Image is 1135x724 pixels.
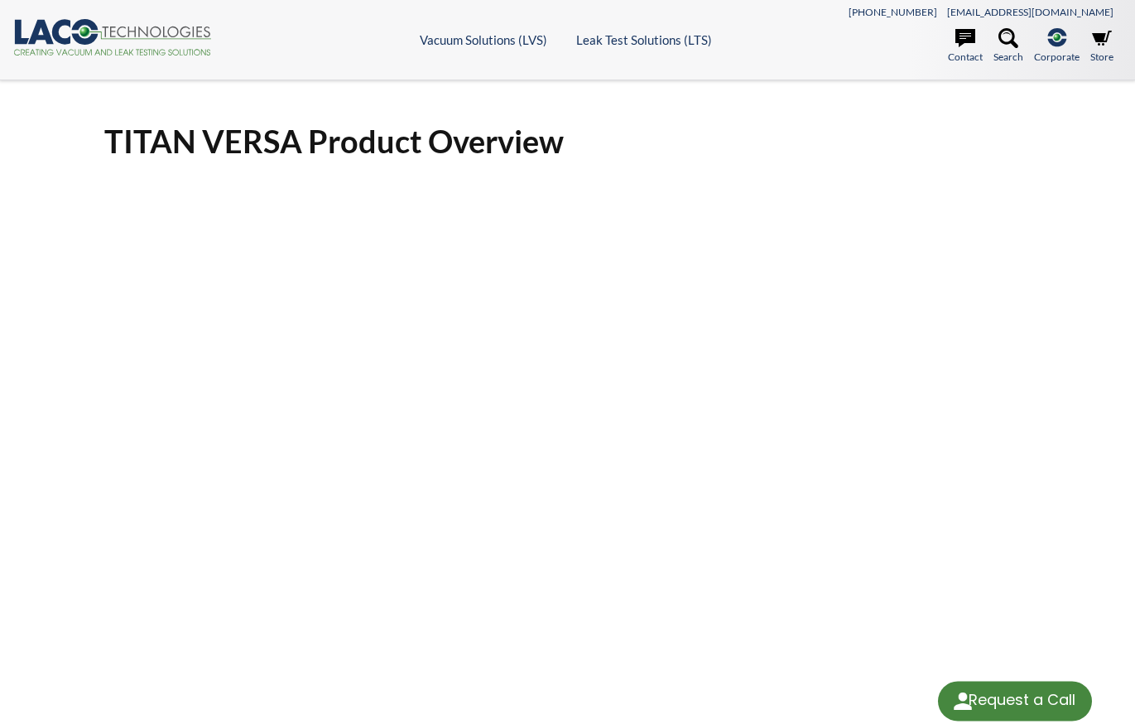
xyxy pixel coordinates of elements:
[950,688,976,714] img: round button
[420,32,547,47] a: Vacuum Solutions (LVS)
[947,6,1113,18] a: [EMAIL_ADDRESS][DOMAIN_NAME]
[1034,49,1080,65] span: Corporate
[576,32,712,47] a: Leak Test Solutions (LTS)
[1090,28,1113,65] a: Store
[948,28,983,65] a: Contact
[849,6,937,18] a: [PHONE_NUMBER]
[938,681,1092,721] div: Request a Call
[104,121,1031,162] h1: TITAN VERSA Product Overview
[969,681,1075,719] div: Request a Call
[993,28,1023,65] a: Search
